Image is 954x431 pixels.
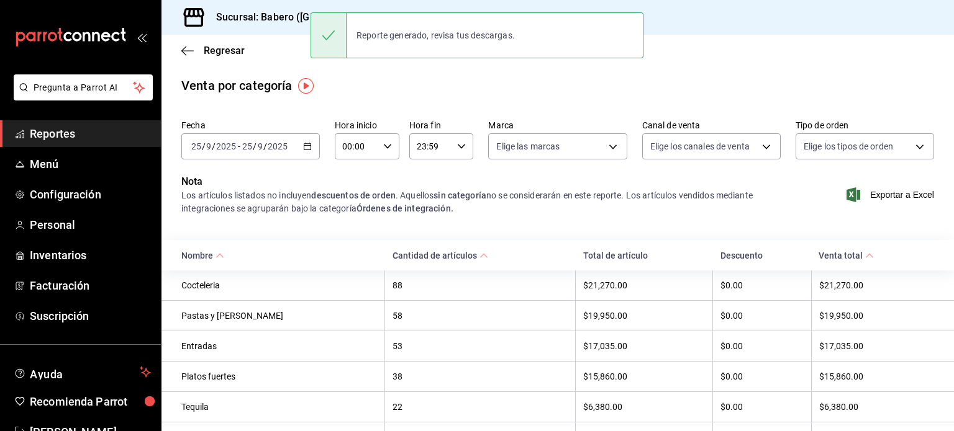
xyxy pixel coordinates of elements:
span: Elige los canales de venta [650,140,750,153]
div: Los artículos listados no incluyen . Aquellos no se considerarán en este reporte. Los artículos v... [181,189,781,215]
span: Nombre [181,251,224,260]
label: Tipo de orden [796,121,934,130]
span: / [212,141,216,151]
strong: Órdenes de integración. [357,203,453,213]
div: $17,035.00 [583,341,705,351]
strong: sin categoría [434,190,486,200]
label: Fecha [181,121,320,130]
span: Elige las marcas [496,140,560,153]
span: Elige los tipos de orden [804,140,893,153]
div: $19,950.00 [583,311,705,321]
span: Suscripción [30,308,151,324]
span: Reportes [30,125,151,142]
label: Hora inicio [335,121,399,130]
input: -- [206,141,212,151]
div: $0.00 [720,341,804,351]
button: Pregunta a Parrot AI [14,74,153,100]
span: Venta total [819,251,874,260]
button: open_drawer_menu [137,32,147,42]
div: Venta por categoría [181,76,293,95]
span: / [202,141,206,151]
div: $17,035.00 [819,341,934,351]
div: 38 [393,371,568,381]
span: Personal [30,216,151,233]
div: 88 [393,280,568,290]
span: Regresar [204,45,245,56]
div: Descuento [720,251,804,260]
div: Total de artículo [583,251,706,260]
p: Nota [181,174,781,189]
input: ---- [216,141,237,151]
label: Marca [488,121,627,130]
div: Reporte generado, revisa tus descargas. [347,22,525,49]
img: Tooltip marker [298,78,314,94]
span: Recomienda Parrot [30,393,151,410]
span: Ayuda [30,365,135,380]
h3: Sucursal: Babero ([GEOGRAPHIC_DATA]) [206,10,401,25]
span: / [263,141,267,151]
span: Pregunta a Parrot AI [34,81,134,94]
div: Cantidad de artículos [393,251,477,260]
button: Exportar a Excel [849,187,934,202]
span: - [238,141,240,151]
span: / [253,141,257,151]
span: Configuración [30,186,151,203]
div: 53 [393,341,568,351]
div: $0.00 [720,311,804,321]
div: $21,270.00 [819,280,934,290]
div: Tequila [181,402,377,412]
label: Canal de venta [642,121,781,130]
div: Venta total [819,251,863,260]
div: $21,270.00 [583,280,705,290]
a: Pregunta a Parrot AI [9,90,153,103]
div: Entradas [181,341,377,351]
input: -- [257,141,263,151]
div: $0.00 [720,402,804,412]
div: Pastas y [PERSON_NAME] [181,311,377,321]
input: -- [242,141,253,151]
div: Cocteleria [181,280,377,290]
div: 22 [393,402,568,412]
div: 58 [393,311,568,321]
strong: descuentos de orden [311,190,396,200]
input: -- [191,141,202,151]
div: $0.00 [720,371,804,381]
span: Cantidad de artículos [393,251,488,260]
div: $15,860.00 [583,371,705,381]
div: Platos fuertes [181,371,377,381]
div: $15,860.00 [819,371,934,381]
div: $6,380.00 [583,402,705,412]
div: $19,950.00 [819,311,934,321]
span: Menú [30,156,151,172]
div: $6,380.00 [819,402,934,412]
span: Facturación [30,277,151,294]
div: $0.00 [720,280,804,290]
span: Inventarios [30,247,151,264]
div: Nombre [181,251,213,260]
label: Hora fin [409,121,474,130]
button: Regresar [181,45,245,56]
input: ---- [267,141,288,151]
